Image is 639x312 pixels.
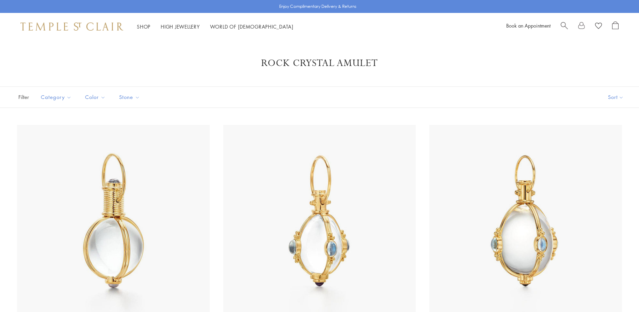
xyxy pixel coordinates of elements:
[161,23,200,30] a: High JewelleryHigh Jewellery
[80,89,111,105] button: Color
[506,22,550,29] a: Book an Appointment
[27,57,612,69] h1: Rock Crystal Amulet
[82,93,111,101] span: Color
[279,3,356,10] p: Enjoy Complimentary Delivery & Returns
[593,87,639,108] button: Show sort by
[114,89,145,105] button: Stone
[595,21,602,32] a: View Wishlist
[37,93,77,101] span: Category
[612,21,619,32] a: Open Shopping Bag
[605,280,632,305] iframe: Gorgias live chat messenger
[210,23,293,30] a: World of [DEMOGRAPHIC_DATA]World of [DEMOGRAPHIC_DATA]
[116,93,145,101] span: Stone
[20,22,123,31] img: Temple St. Clair
[561,21,568,32] a: Search
[36,89,77,105] button: Category
[137,22,293,31] nav: Main navigation
[137,23,150,30] a: ShopShop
